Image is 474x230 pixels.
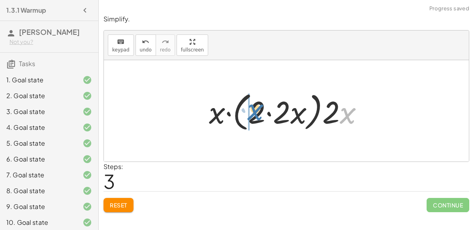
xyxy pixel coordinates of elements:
[6,218,70,227] div: 10. Goal state
[110,201,127,209] span: Reset
[83,139,92,148] i: Task finished and correct.
[19,59,35,68] span: Tasks
[6,202,70,211] div: 9. Goal state
[83,91,92,101] i: Task finished and correct.
[6,75,70,85] div: 1. Goal state
[162,37,169,47] i: redo
[83,154,92,164] i: Task finished and correct.
[117,37,124,47] i: keyboard
[6,91,70,101] div: 2. Goal state
[6,170,70,180] div: 7. Goal state
[83,170,92,180] i: Task finished and correct.
[103,169,115,193] span: 3
[19,27,80,36] span: [PERSON_NAME]
[83,186,92,196] i: Task finished and correct.
[177,34,208,56] button: fullscreen
[6,186,70,196] div: 8. Goal state
[140,47,152,53] span: undo
[429,5,469,13] span: Progress saved
[9,38,92,46] div: Not you?
[103,162,123,171] label: Steps:
[83,202,92,211] i: Task finished and correct.
[6,6,46,15] h4: 1.3.1 Warmup
[103,15,469,24] p: Simplify.
[83,107,92,116] i: Task finished and correct.
[112,47,130,53] span: keypad
[103,198,134,212] button: Reset
[83,75,92,85] i: Task finished and correct.
[142,37,149,47] i: undo
[156,34,175,56] button: redoredo
[6,123,70,132] div: 4. Goal state
[83,218,92,227] i: Task finished and correct.
[6,154,70,164] div: 6. Goal state
[108,34,134,56] button: keyboardkeypad
[6,139,70,148] div: 5. Goal state
[135,34,156,56] button: undoundo
[160,47,171,53] span: redo
[6,107,70,116] div: 3. Goal state
[83,123,92,132] i: Task finished and correct.
[181,47,204,53] span: fullscreen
